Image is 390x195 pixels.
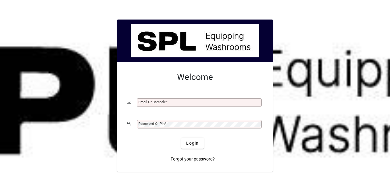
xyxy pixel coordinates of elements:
mat-label: Password or Pin [138,121,165,126]
button: Login [181,138,204,149]
mat-label: Email or Barcode [138,100,166,104]
span: Login [186,140,199,146]
a: Forgot your password? [168,153,217,164]
span: Forgot your password? [171,156,215,162]
h2: Welcome [127,72,263,82]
